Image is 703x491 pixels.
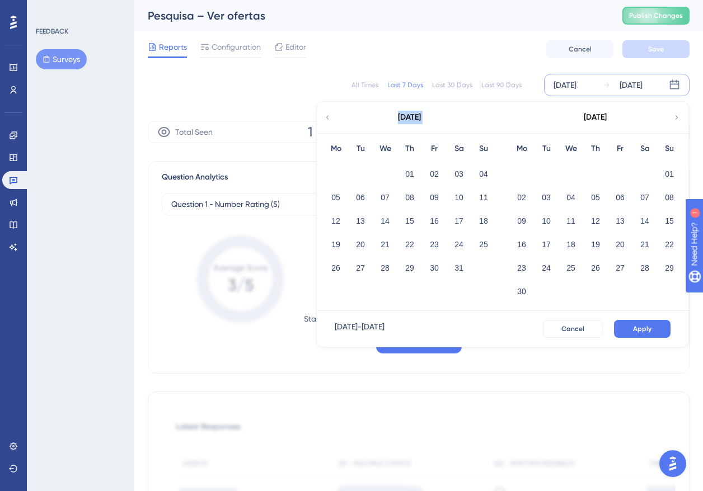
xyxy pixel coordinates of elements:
button: 13 [351,211,370,230]
button: 25 [474,235,493,254]
button: 25 [561,258,580,277]
div: Th [397,142,422,155]
button: 21 [376,235,395,254]
button: 07 [376,188,395,207]
button: 05 [586,188,605,207]
button: 06 [351,188,370,207]
span: 1 [308,123,313,141]
button: Surveys [36,49,87,69]
button: Save [622,40,690,58]
span: Question 1 - Number Rating (5) [171,197,280,211]
button: 01 [400,164,419,183]
span: Apply [633,324,652,333]
span: Total Seen [175,125,213,139]
button: 17 [537,235,556,254]
button: 20 [351,235,370,254]
div: Tu [534,142,559,155]
button: 27 [611,258,630,277]
button: 17 [449,211,468,230]
button: 24 [537,258,556,277]
button: 03 [537,188,556,207]
button: 24 [449,235,468,254]
button: 31 [449,258,468,277]
div: FEEDBACK [36,27,68,36]
button: 08 [400,188,419,207]
button: 07 [635,188,654,207]
button: 14 [376,211,395,230]
button: 11 [561,211,580,230]
button: Cancel [546,40,613,58]
button: Cancel [543,320,603,338]
button: 16 [425,211,444,230]
span: Publish Changes [629,11,683,20]
button: 13 [611,211,630,230]
span: Editor [285,40,306,54]
div: [DATE] [584,111,607,124]
button: 15 [400,211,419,230]
button: 26 [326,258,345,277]
button: Publish Changes [622,7,690,25]
div: Last 30 Days [432,81,472,89]
button: Apply [614,320,671,338]
span: Reports [159,40,187,54]
button: 30 [512,282,531,301]
span: Need Help? [26,3,70,16]
button: 04 [561,188,580,207]
span: Question Analytics [162,171,228,184]
button: 14 [635,211,654,230]
div: 1 [78,6,81,15]
div: Fr [608,142,632,155]
div: Th [583,142,608,155]
div: Su [657,142,682,155]
button: 02 [425,164,444,183]
button: 16 [512,235,531,254]
iframe: UserGuiding AI Assistant Launcher [656,447,690,480]
p: Start showing your survey to your users to unlock its full potential. [304,312,533,325]
button: 22 [660,235,679,254]
button: 23 [425,235,444,254]
span: Cancel [561,324,584,333]
button: 06 [611,188,630,207]
button: 20 [611,235,630,254]
div: [DATE] [554,78,577,92]
button: 05 [326,188,345,207]
span: Save [648,45,664,54]
button: 28 [635,258,654,277]
div: Last 7 Days [387,81,423,89]
div: Fr [422,142,447,155]
button: 18 [474,211,493,230]
button: 12 [586,211,605,230]
button: 10 [537,211,556,230]
button: 30 [425,258,444,277]
button: 29 [400,258,419,277]
button: 09 [512,211,531,230]
button: 01 [660,164,679,183]
div: All Times [351,81,378,89]
button: 18 [561,235,580,254]
button: 10 [449,188,468,207]
button: 21 [635,235,654,254]
button: 15 [660,211,679,230]
button: 19 [586,235,605,254]
div: Mo [324,142,348,155]
button: 19 [326,235,345,254]
div: Pesquisa – Ver ofertas [148,8,594,23]
button: 09 [425,188,444,207]
button: 04 [474,164,493,183]
button: Question 1 - Number Rating (5) [162,193,386,215]
button: 03 [449,164,468,183]
div: Tu [348,142,373,155]
button: 11 [474,188,493,207]
button: 12 [326,211,345,230]
button: 27 [351,258,370,277]
div: Last 90 Days [481,81,522,89]
button: 02 [512,188,531,207]
div: [DATE] [398,111,421,124]
div: We [373,142,397,155]
div: [DATE] [620,78,643,92]
button: 23 [512,258,531,277]
div: Mo [509,142,534,155]
span: Cancel [569,45,592,54]
div: We [559,142,583,155]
